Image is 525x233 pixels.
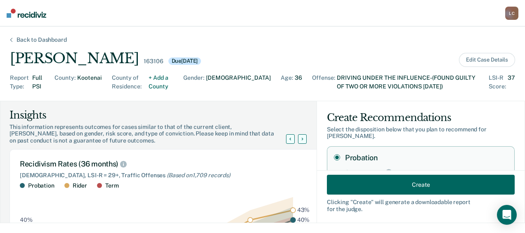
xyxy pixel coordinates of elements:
div: Age : [281,74,293,91]
div: [DEMOGRAPHIC_DATA] [206,74,271,91]
div: + Add a County [149,74,173,91]
div: 37 [508,74,515,91]
div: Offense : [312,74,335,91]
div: Term [105,182,118,189]
img: Recidiviz [7,9,46,18]
div: Probation [28,182,54,189]
div: Select the disposition below that you plan to recommend for [PERSON_NAME] . [327,126,515,140]
div: Opportunities: [345,169,383,176]
div: This information represents outcomes for cases similar to that of the current client, [PERSON_NAM... [9,124,296,144]
div: Due [DATE] [168,57,201,65]
text: 40% [297,216,310,223]
button: Create [327,175,515,195]
div: Open Intercom Messenger [497,205,517,225]
div: Report Type : [10,74,31,91]
div: Create Recommendations [327,111,515,124]
div: Rider [73,182,87,189]
div: 36 [295,74,302,91]
button: Edit Case Details [459,53,515,67]
div: Gender : [183,74,204,91]
text: 43% [297,207,310,214]
div: DRIVING UNDER THE INFLUENCE-(FOUND GUILTY OF TWO OR MORE VIOLATIONS [DATE]) [337,74,479,91]
div: [DEMOGRAPHIC_DATA], LSI-R = 29+, Traffic Offenses [20,172,310,179]
div: LSI-R Score : [489,74,506,91]
div: Full PSI [32,74,45,91]
div: [PERSON_NAME] [10,50,139,67]
div: County : [54,74,76,91]
label: Probation [345,153,508,162]
div: L C [505,7,518,20]
div: Insights [9,109,296,122]
span: (Based on 1,709 records ) [167,172,230,178]
button: LC [505,7,518,20]
text: 40% [20,216,33,223]
div: Kootenai [77,74,102,91]
div: Recidivism Rates (36 months) [20,159,310,169]
div: County of Residence : [112,74,147,91]
div: 163106 [144,58,163,65]
div: Back to Dashboard [7,36,77,43]
div: Clicking " Create " will generate a downloadable report for the judge. [327,199,515,213]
